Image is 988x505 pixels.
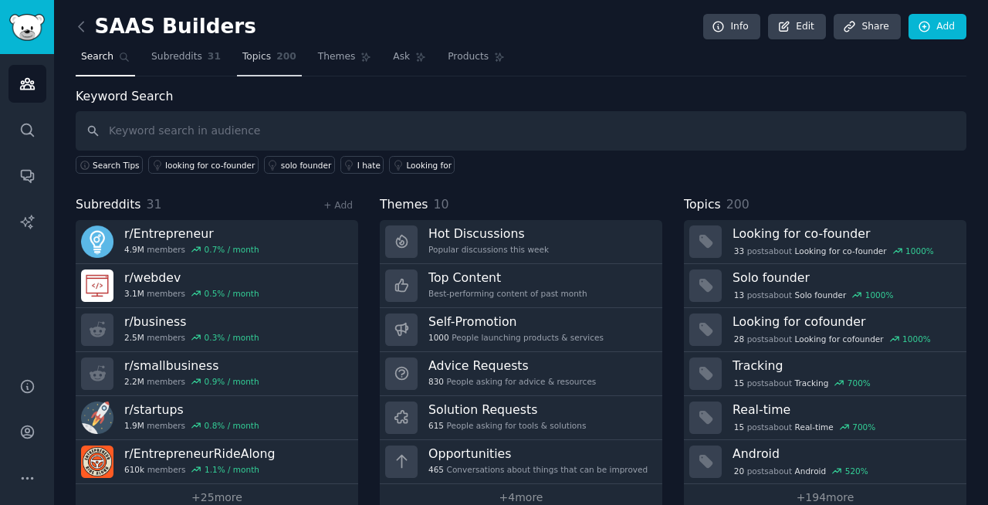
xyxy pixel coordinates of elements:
div: 1000 % [905,246,934,256]
span: Android [795,466,827,476]
span: Subreddits [76,195,141,215]
div: members [124,420,259,431]
a: Topics200 [237,45,302,76]
span: Solo founder [795,290,847,300]
a: Products [442,45,510,76]
a: solo founder [264,156,335,174]
span: 1.9M [124,420,144,431]
a: Real-time15postsaboutReal-time700% [684,396,966,440]
h3: Looking for cofounder [733,314,956,330]
span: 830 [428,376,444,387]
a: Add [908,14,966,40]
div: post s about [733,288,895,302]
span: Ask [393,50,410,64]
input: Keyword search in audience [76,111,966,151]
span: 200 [276,50,296,64]
a: Edit [768,14,826,40]
h3: r/ startups [124,402,259,418]
h3: r/ EntrepreneurRideAlong [124,446,275,462]
a: looking for co-founder [148,156,259,174]
a: Ask [387,45,431,76]
div: 700 % [848,378,871,388]
div: I hate [357,160,381,171]
span: Looking for cofounder [795,334,884,344]
div: 520 % [845,466,868,476]
span: Topics [242,50,271,64]
div: 0.5 % / month [205,288,259,299]
div: 1000 % [865,290,894,300]
a: Info [703,14,760,40]
span: 10 [434,197,449,212]
span: 465 [428,464,444,475]
span: 31 [147,197,162,212]
span: 20 [734,466,744,476]
h3: Opportunities [428,446,648,462]
span: 615 [428,420,444,431]
div: 0.9 % / month [205,376,259,387]
a: Self-Promotion1000People launching products & services [380,308,662,352]
div: People launching products & services [428,332,604,343]
img: webdev [81,269,113,302]
a: Looking for cofounder28postsaboutLooking for cofounder1000% [684,308,966,352]
div: Popular discussions this week [428,244,549,255]
h3: r/ Entrepreneur [124,225,259,242]
h3: r/ smallbusiness [124,358,259,374]
a: Share [834,14,900,40]
div: Best-performing content of past month [428,288,587,299]
button: Search Tips [76,156,143,174]
div: post s about [733,332,932,346]
a: Themes [313,45,377,76]
a: Solo founder13postsaboutSolo founder1000% [684,264,966,308]
a: r/EntrepreneurRideAlong610kmembers1.1% / month [76,440,358,484]
a: Advice Requests830People asking for advice & resources [380,352,662,396]
a: Opportunities465Conversations about things that can be improved [380,440,662,484]
span: 15 [734,422,744,432]
a: Hot DiscussionsPopular discussions this week [380,220,662,264]
a: + Add [323,200,353,211]
div: members [124,332,259,343]
span: 4.9M [124,244,144,255]
span: Search Tips [93,160,140,171]
div: looking for co-founder [165,160,255,171]
span: 1000 [428,332,449,343]
h3: Android [733,446,956,462]
div: post s about [733,244,936,258]
div: 1.1 % / month [205,464,259,475]
a: Top ContentBest-performing content of past month [380,264,662,308]
div: post s about [733,420,877,434]
span: 28 [734,334,744,344]
h3: Hot Discussions [428,225,549,242]
span: 3.1M [124,288,144,299]
span: 2.2M [124,376,144,387]
span: 33 [734,246,744,256]
h3: Solo founder [733,269,956,286]
span: Subreddits [151,50,202,64]
img: EntrepreneurRideAlong [81,446,113,478]
span: Products [448,50,489,64]
h3: Self-Promotion [428,314,604,330]
h3: Solution Requests [428,402,586,418]
a: Tracking15postsaboutTracking700% [684,352,966,396]
span: 610k [124,464,144,475]
h3: Real-time [733,402,956,418]
a: Solution Requests615People asking for tools & solutions [380,396,662,440]
span: Looking for co-founder [795,246,887,256]
a: r/smallbusiness2.2Mmembers0.9% / month [76,352,358,396]
div: Conversations about things that can be improved [428,464,648,475]
a: r/startups1.9Mmembers0.8% / month [76,396,358,440]
span: Tracking [795,378,829,388]
span: Themes [380,195,428,215]
a: Android20postsaboutAndroid520% [684,440,966,484]
a: Search [76,45,135,76]
div: Looking for [406,160,452,171]
div: 0.8 % / month [205,420,259,431]
div: People asking for advice & resources [428,376,596,387]
a: r/webdev3.1Mmembers0.5% / month [76,264,358,308]
h3: r/ webdev [124,269,259,286]
h3: r/ business [124,314,259,330]
div: members [124,376,259,387]
a: r/Entrepreneur4.9Mmembers0.7% / month [76,220,358,264]
span: 31 [208,50,221,64]
h3: Top Content [428,269,587,286]
a: r/business2.5Mmembers0.3% / month [76,308,358,352]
